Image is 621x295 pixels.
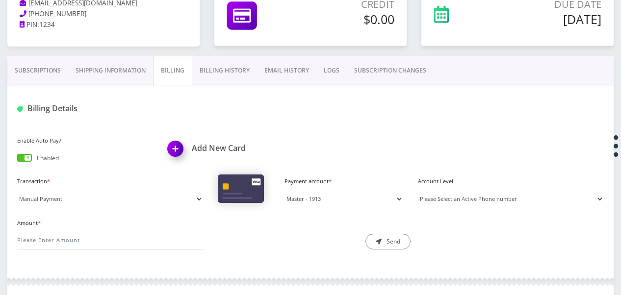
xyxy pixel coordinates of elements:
[494,12,601,26] h5: [DATE]
[17,137,153,145] label: Enable Auto Pay?
[303,12,394,26] h5: $0.00
[17,106,23,112] img: Billing Details
[365,234,411,249] button: Send
[285,177,403,186] label: Payment account
[418,177,604,186] label: Account Level
[28,9,86,18] span: [PHONE_NUMBER]
[17,231,203,249] input: Please Enter Amount
[20,20,39,30] a: PIN:
[17,177,203,186] label: Transaction
[37,154,59,163] p: Enabled
[68,56,153,85] a: Shipping Information
[17,219,203,227] label: Amount
[257,56,316,85] a: EMAIL HISTORY
[347,56,434,85] a: SUBSCRIPTION CHANGES
[316,56,347,85] a: LOGS
[17,104,203,113] h1: Billing Details
[163,138,192,167] img: Add New Card
[153,56,192,85] a: Billing
[39,20,55,29] span: 1234
[7,56,68,85] a: Subscriptions
[168,144,304,153] a: Add New CardAdd New Card
[168,144,304,153] h1: Add New Card
[218,174,264,203] img: Cards
[192,56,257,85] a: Billing History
